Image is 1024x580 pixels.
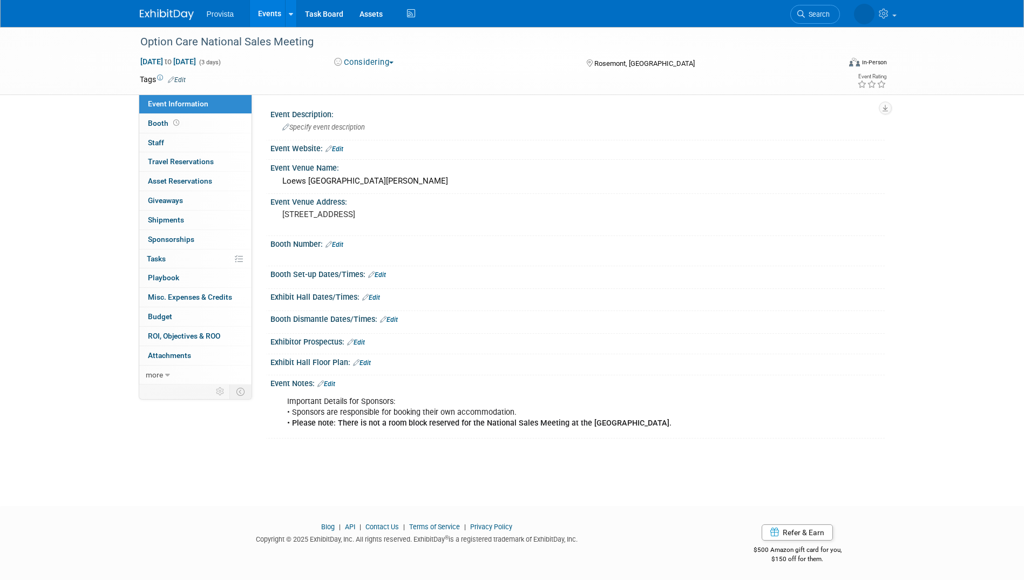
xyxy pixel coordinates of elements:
[380,316,398,323] a: Edit
[710,538,885,563] div: $500 Amazon gift card for you,
[280,391,766,434] div: Important Details for Sponsors: • Sponsors are responsible for booking their own accommodation.
[140,57,196,66] span: [DATE] [DATE]
[139,288,252,307] a: Misc. Expenses & Credits
[282,210,514,219] pre: [STREET_ADDRESS]
[148,119,181,127] span: Booth
[270,160,885,173] div: Event Venue Name:
[362,294,380,301] a: Edit
[148,177,212,185] span: Asset Reservations
[849,58,860,66] img: Format-Inperson.png
[139,268,252,287] a: Playbook
[139,172,252,191] a: Asset Reservations
[368,271,386,279] a: Edit
[317,380,335,388] a: Edit
[139,366,252,385] a: more
[139,114,252,133] a: Booth
[148,312,172,321] span: Budget
[270,354,885,368] div: Exhibit Hall Floor Plan:
[776,56,887,72] div: Event Format
[287,419,672,428] b: • Please note: There is not a room block reserved for the National Sales Meeting at the [GEOGRAPH...
[137,32,824,52] div: Option Care National Sales Meeting
[270,334,885,348] div: Exhibitor Prospectus:
[445,535,449,541] sup: ®
[139,327,252,346] a: ROI, Objectives & ROO
[282,123,365,131] span: Specify event description
[211,385,230,399] td: Personalize Event Tab Strip
[321,523,335,531] a: Blog
[325,241,343,248] a: Edit
[357,523,364,531] span: |
[139,133,252,152] a: Staff
[330,57,398,68] button: Considering
[325,145,343,153] a: Edit
[148,196,183,205] span: Giveaways
[594,59,695,68] span: Rosemont, [GEOGRAPHIC_DATA]
[207,10,234,18] span: Provista
[409,523,460,531] a: Terms of Service
[854,4,874,24] img: Shai Davis
[270,311,885,325] div: Booth Dismantle Dates/Times:
[148,351,191,360] span: Attachments
[270,289,885,303] div: Exhibit Hall Dates/Times:
[163,57,173,66] span: to
[139,346,252,365] a: Attachments
[139,95,252,113] a: Event Information
[171,119,181,127] span: Booth not reserved yet
[148,157,214,166] span: Travel Reservations
[139,230,252,249] a: Sponsorships
[148,332,220,340] span: ROI, Objectives & ROO
[862,58,887,66] div: In-Person
[270,106,885,120] div: Event Description:
[336,523,343,531] span: |
[148,235,194,244] span: Sponsorships
[146,370,163,379] span: more
[140,74,186,85] td: Tags
[270,236,885,250] div: Booth Number:
[857,74,886,79] div: Event Rating
[345,523,355,531] a: API
[365,523,399,531] a: Contact Us
[270,140,885,154] div: Event Website:
[347,339,365,346] a: Edit
[229,385,252,399] td: Toggle Event Tabs
[279,173,877,190] div: Loews [GEOGRAPHIC_DATA][PERSON_NAME]
[148,99,208,108] span: Event Information
[139,152,252,171] a: Travel Reservations
[140,9,194,20] img: ExhibitDay
[401,523,408,531] span: |
[148,293,232,301] span: Misc. Expenses & Credits
[147,254,166,263] span: Tasks
[805,10,830,18] span: Search
[353,359,371,367] a: Edit
[139,211,252,230] a: Shipments
[270,266,885,280] div: Booth Set-up Dates/Times:
[762,524,833,541] a: Refer & Earn
[270,375,885,389] div: Event Notes:
[139,307,252,326] a: Budget
[470,523,512,531] a: Privacy Policy
[140,532,695,544] div: Copyright © 2025 ExhibitDay, Inc. All rights reserved. ExhibitDay is a registered trademark of Ex...
[139,191,252,210] a: Giveaways
[148,215,184,224] span: Shipments
[462,523,469,531] span: |
[790,5,840,24] a: Search
[270,194,885,207] div: Event Venue Address:
[168,76,186,84] a: Edit
[198,59,221,66] span: (3 days)
[139,249,252,268] a: Tasks
[710,555,885,564] div: $150 off for them.
[148,273,179,282] span: Playbook
[148,138,164,147] span: Staff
